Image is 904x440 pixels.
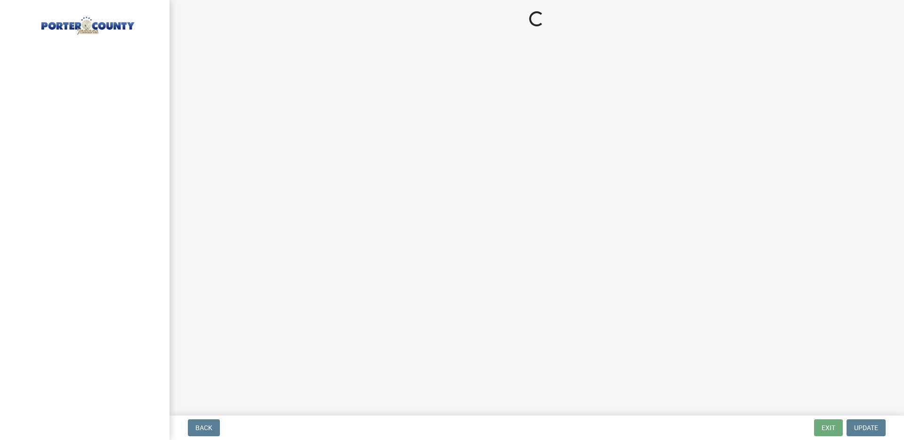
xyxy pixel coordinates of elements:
[19,10,154,36] img: Porter County, Indiana
[188,419,220,436] button: Back
[854,424,878,432] span: Update
[847,419,886,436] button: Update
[814,419,843,436] button: Exit
[195,424,212,432] span: Back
